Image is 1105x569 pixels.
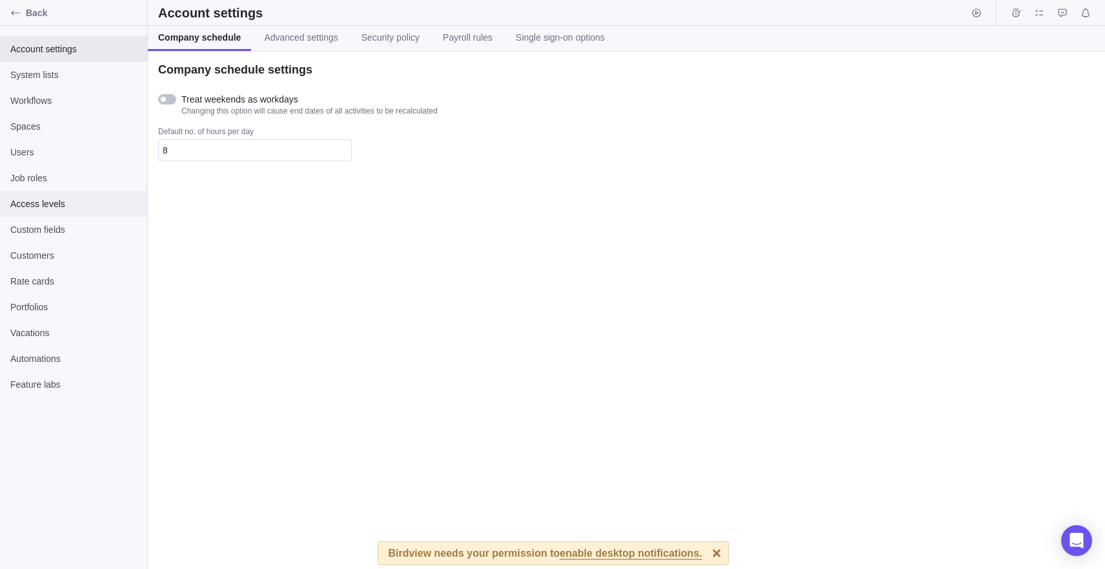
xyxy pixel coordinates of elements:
span: Notifications [1077,4,1095,22]
span: Custom fields [10,223,137,236]
span: Rate cards [10,275,137,288]
a: Company schedule [148,26,251,51]
span: Time logs [1007,4,1025,22]
a: Notifications [1077,10,1095,20]
span: Treat weekends as workdays [181,93,438,106]
span: Automations [10,352,137,365]
span: Access levels [10,197,137,210]
span: Changing this option will cause end dates of all activities to be recalculated [181,106,438,116]
span: Feature labs [10,378,137,391]
a: Advanced settings [254,26,348,51]
span: Company schedule [158,31,241,44]
a: Time logs [1007,10,1025,20]
span: System lists [10,68,137,81]
span: Portfolios [10,301,137,314]
span: Back [26,6,142,19]
span: Job roles [10,172,137,185]
span: Start timer [968,4,986,22]
span: My assignments [1030,4,1048,22]
span: Users [10,146,137,159]
input: Default no. of hours per day [158,139,352,161]
div: Open Intercom Messenger [1061,525,1092,556]
div: Default no. of hours per day [158,126,352,139]
h3: Company schedule settings [158,62,312,77]
span: Workflows [10,94,137,107]
a: Security policy [351,26,430,51]
span: Account settings [10,43,137,55]
span: enable desktop notifications. [560,548,702,560]
span: Vacations [10,326,137,339]
span: Customers [10,249,137,262]
h2: Account settings [158,4,263,22]
a: My assignments [1030,10,1048,20]
span: Spaces [10,120,137,133]
span: Security policy [361,31,420,44]
span: Approval requests [1053,4,1071,22]
a: Payroll rules [432,26,503,51]
span: Single sign-on options [516,31,605,44]
a: Approval requests [1053,10,1071,20]
a: Single sign-on options [505,26,615,51]
span: Payroll rules [443,31,492,44]
span: Advanced settings [264,31,338,44]
div: Birdview needs your permission to [388,542,702,564]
